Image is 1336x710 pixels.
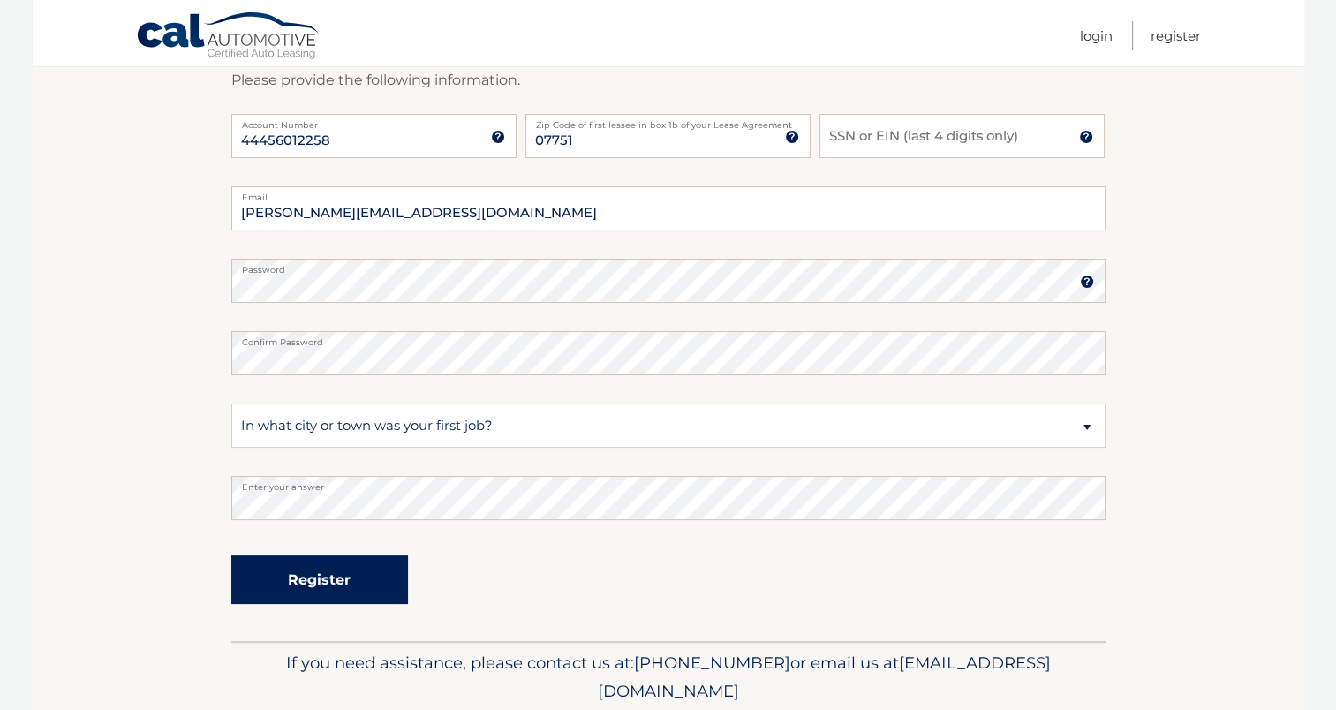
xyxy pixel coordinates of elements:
img: tooltip.svg [1079,130,1093,144]
a: Login [1080,21,1113,50]
p: If you need assistance, please contact us at: or email us at [243,649,1094,706]
input: Account Number [231,114,517,158]
span: [PHONE_NUMBER] [634,653,790,673]
label: Password [231,259,1106,273]
input: Zip Code [525,114,811,158]
input: SSN or EIN (last 4 digits only) [819,114,1105,158]
a: Cal Automotive [136,11,321,63]
label: Enter your answer [231,476,1106,490]
img: tooltip.svg [1080,275,1094,289]
label: Email [231,186,1106,200]
label: Zip Code of first lessee in box 1b of your Lease Agreement [525,114,811,128]
button: Register [231,555,408,604]
span: [EMAIL_ADDRESS][DOMAIN_NAME] [598,653,1051,701]
label: Account Number [231,114,517,128]
p: Please provide the following information. [231,68,1106,93]
img: tooltip.svg [491,130,505,144]
label: Confirm Password [231,331,1106,345]
a: Register [1151,21,1201,50]
img: tooltip.svg [785,130,799,144]
input: Email [231,186,1106,230]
